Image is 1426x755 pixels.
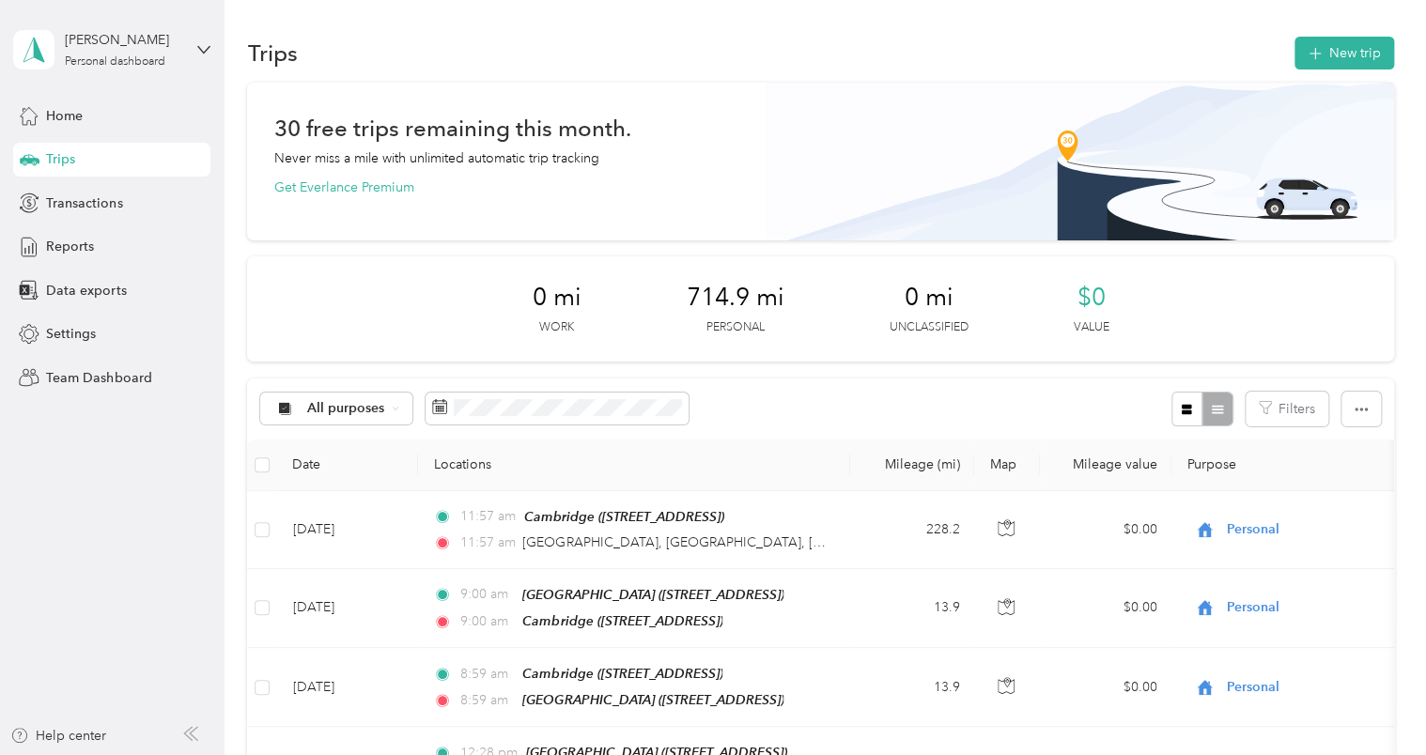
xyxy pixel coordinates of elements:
[705,319,764,336] p: Personal
[273,148,598,168] p: Never miss a mile with unlimited automatic trip tracking
[1227,519,1399,540] span: Personal
[460,506,516,527] span: 11:57 am
[974,439,1040,491] th: Map
[850,648,974,727] td: 13.9
[850,491,974,569] td: 228.2
[1227,677,1399,698] span: Personal
[522,692,783,707] span: [GEOGRAPHIC_DATA] ([STREET_ADDRESS])
[277,569,418,648] td: [DATE]
[850,439,974,491] th: Mileage (mi)
[46,281,126,300] span: Data exports
[904,283,953,313] span: 0 mi
[65,30,182,50] div: [PERSON_NAME]
[522,587,783,602] span: [GEOGRAPHIC_DATA] ([STREET_ADDRESS])
[1294,37,1394,69] button: New trip
[1040,491,1171,569] td: $0.00
[889,319,968,336] p: Unclassified
[524,509,724,524] span: Cambridge ([STREET_ADDRESS])
[460,532,514,553] span: 11:57 am
[460,611,514,632] span: 9:00 am
[46,324,96,344] span: Settings
[1040,569,1171,648] td: $0.00
[532,283,581,313] span: 0 mi
[460,664,514,685] span: 8:59 am
[1246,392,1328,426] button: Filters
[686,283,783,313] span: 714.9 mi
[460,584,514,605] span: 9:00 am
[850,569,974,648] td: 13.9
[539,319,574,336] p: Work
[1077,283,1105,313] span: $0
[1227,597,1399,618] span: Personal
[273,118,630,138] h1: 30 free trips remaining this month.
[277,491,418,569] td: [DATE]
[10,726,106,746] button: Help center
[460,690,514,711] span: 8:59 am
[1073,319,1108,336] p: Value
[522,613,722,628] span: Cambridge ([STREET_ADDRESS])
[522,666,722,681] span: Cambridge ([STREET_ADDRESS])
[277,439,418,491] th: Date
[1321,650,1426,755] iframe: Everlance-gr Chat Button Frame
[307,402,385,415] span: All purposes
[277,648,418,727] td: [DATE]
[522,534,943,550] span: [GEOGRAPHIC_DATA], [GEOGRAPHIC_DATA], [GEOGRAPHIC_DATA]
[65,56,165,68] div: Personal dashboard
[1040,439,1171,491] th: Mileage value
[766,83,1394,240] img: Banner
[1040,648,1171,727] td: $0.00
[46,368,151,388] span: Team Dashboard
[418,439,850,491] th: Locations
[247,43,297,63] h1: Trips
